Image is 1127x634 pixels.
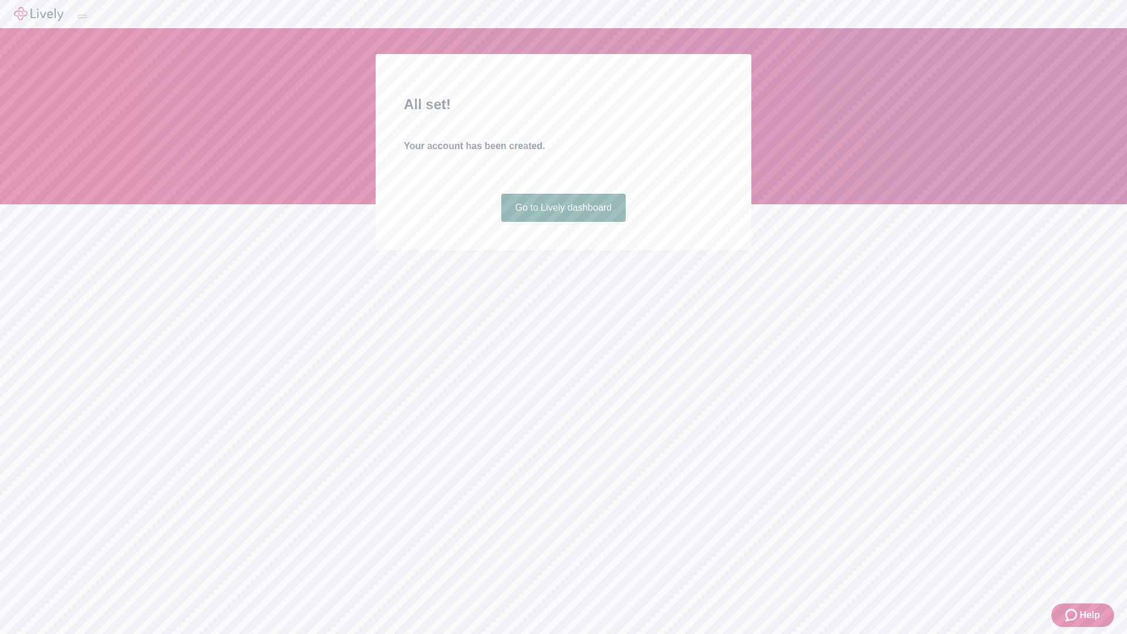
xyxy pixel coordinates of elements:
[404,94,723,115] h2: All set!
[501,194,626,222] a: Go to Lively dashboard
[1065,608,1079,622] svg: Zendesk support icon
[14,7,63,21] img: Lively
[77,15,87,18] button: Log out
[404,139,723,153] h4: Your account has been created.
[1079,608,1100,622] span: Help
[1051,603,1114,627] button: Zendesk support iconHelp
